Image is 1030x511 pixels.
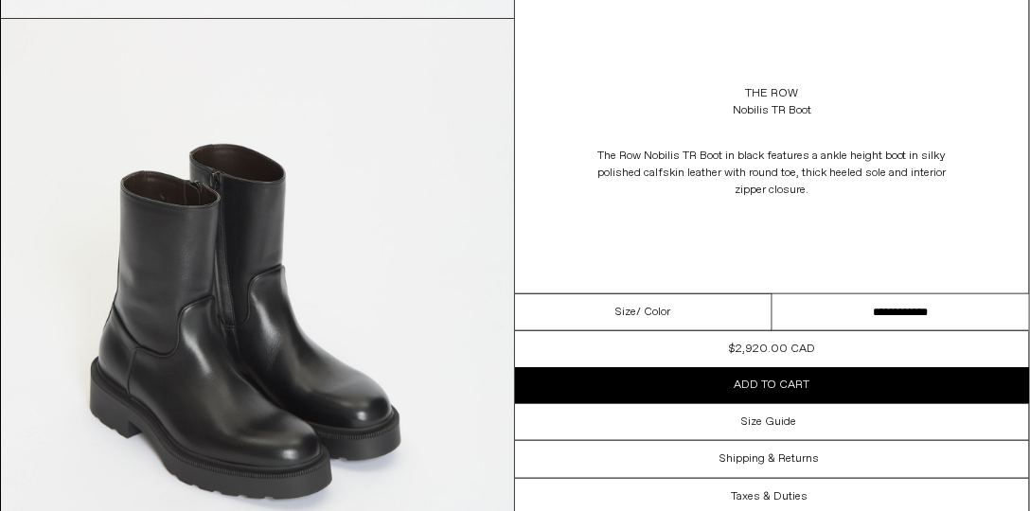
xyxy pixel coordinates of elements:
[733,102,811,119] div: Nobilis TR Boot
[742,415,797,429] h3: Size Guide
[729,341,815,358] div: $2,920.00 CAD
[636,304,670,321] span: / Color
[731,490,808,503] h3: Taxes & Duties
[583,138,962,208] p: The Row Nobilis TR Boot in black features a a
[746,85,799,102] a: The Row
[615,304,636,321] span: Size
[515,367,1029,403] button: Add to cart
[735,378,810,393] span: Add to cart
[719,452,819,466] h3: Shipping & Returns
[598,149,948,198] span: nkle height boot in silky polished calfskin leather with round toe, thick heeled sole and interio...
